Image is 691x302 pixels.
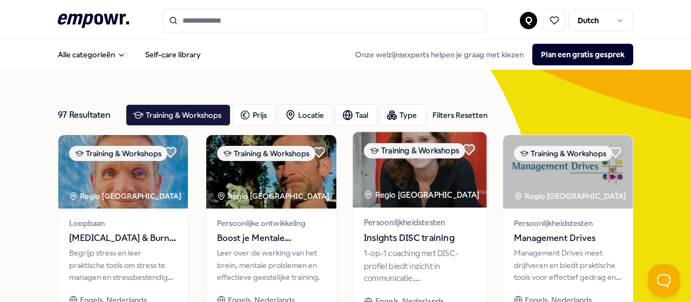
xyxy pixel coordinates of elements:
[217,231,326,245] span: Boost je Mentale Productiviteit
[49,44,209,65] nav: Main
[503,135,633,209] img: package image
[514,247,622,283] div: Management Drives meet drijfveren en biedt praktische tools voor effectief gedrag en samenwerking...
[49,44,134,65] button: Alle categorieën
[520,12,537,29] button: Q
[432,109,487,121] div: Filters Resetten
[217,146,315,161] div: Training & Workshops
[69,217,178,229] span: Loopbaan
[58,135,188,209] img: package image
[217,247,326,283] div: Leer over de werking van het brein, mentale problemen en effectieve geestelijke training.
[514,190,628,202] div: Regio [GEOGRAPHIC_DATA]
[364,143,465,159] div: Training & Workshops
[58,104,117,126] div: 97 Resultaten
[353,132,486,207] img: package image
[335,104,377,126] button: Taal
[69,247,178,283] div: Begrijp stress en leer praktische tools om stress te managen en stressbestendiger te worden.
[206,135,336,209] img: package image
[69,190,183,202] div: Regio [GEOGRAPHIC_DATA]
[126,104,231,126] button: Training & Workshops
[514,217,622,229] span: Persoonlijkheidstesten
[69,231,178,245] span: [MEDICAL_DATA] & Burn-out Preventie
[233,104,276,126] button: Prijs
[217,217,326,229] span: Persoonlijke ontwikkeling
[380,104,426,126] button: Type
[278,104,333,126] button: Locatie
[69,146,167,161] div: Training & Workshops
[162,9,486,32] input: Search for products, categories or subcategories
[347,44,633,65] div: Onze welzijnsexperts helpen je graag met kiezen
[364,231,476,245] span: Insights DISC training
[364,247,476,285] div: 1-op-1 coaching met DISC-profiel biedt inzicht in communicatie, gedragsvoorkeuren en ontwikkelpun...
[514,146,612,161] div: Training & Workshops
[514,231,622,245] span: Management Drives
[532,44,633,65] button: Plan een gratis gesprek
[364,189,481,201] div: Regio [GEOGRAPHIC_DATA]
[648,264,680,297] iframe: Help Scout Beacon - Open
[217,190,331,202] div: Regio [GEOGRAPHIC_DATA]
[137,44,209,65] a: Self-care library
[364,217,476,229] span: Persoonlijkheidstesten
